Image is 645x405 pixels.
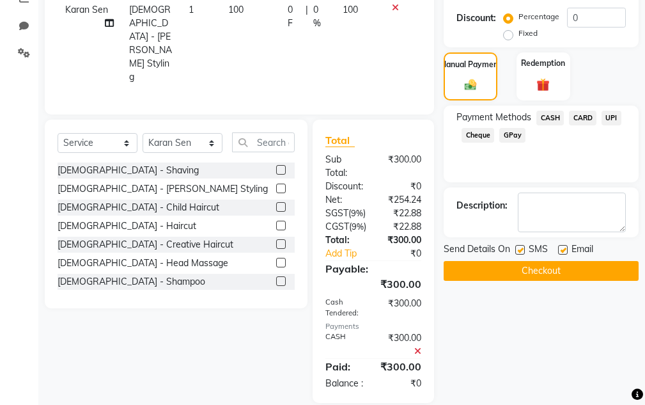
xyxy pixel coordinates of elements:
div: Discount: [456,12,496,25]
div: ₹300.00 [373,234,431,247]
span: UPI [602,111,621,125]
div: Payments [325,321,421,332]
span: [DEMOGRAPHIC_DATA] - [PERSON_NAME] Styling [129,4,172,83]
span: Karan Sen [65,4,108,15]
label: Redemption [521,58,565,69]
span: 0 F [288,3,300,30]
div: ₹0 [373,180,431,193]
span: CASH [536,111,564,125]
div: [DEMOGRAPHIC_DATA] - Head Massage [58,257,228,270]
span: 9% [351,208,363,218]
span: | [306,3,308,30]
span: CGST [325,221,349,232]
div: ₹254.24 [373,193,431,207]
a: Add Tip [316,247,383,260]
span: Email [571,242,593,258]
div: ₹0 [373,377,431,390]
span: Cheque [462,128,494,143]
div: [DEMOGRAPHIC_DATA] - Child Haircut [58,201,219,214]
div: Discount: [316,180,373,193]
div: [DEMOGRAPHIC_DATA] - Shampoo [58,275,205,289]
span: 100 [228,4,244,15]
div: Payable: [316,261,431,276]
img: _cash.svg [461,78,480,91]
input: Search or Scan [232,132,295,152]
div: ₹300.00 [373,153,431,180]
div: [DEMOGRAPHIC_DATA] - [PERSON_NAME] Styling [58,182,268,196]
span: SMS [529,242,548,258]
div: ₹300.00 [371,359,431,374]
div: ₹300.00 [373,297,431,319]
div: Description: [456,199,508,212]
div: CASH [316,331,373,358]
button: Checkout [444,261,639,281]
div: ( ) [316,207,375,220]
img: _gift.svg [532,77,554,93]
span: GPay [499,128,525,143]
div: Sub Total: [316,153,373,180]
div: ₹0 [383,247,431,260]
div: ₹22.88 [375,207,431,220]
label: Fixed [518,28,538,39]
div: Balance : [316,377,373,390]
label: Manual Payment [440,59,501,70]
span: 0 % [313,3,328,30]
span: 1 [189,4,194,15]
span: SGST [325,207,348,219]
div: Cash Tendered: [316,297,373,319]
div: ₹22.88 [376,220,431,234]
span: Total [325,134,355,147]
div: ( ) [316,220,376,234]
div: Total: [316,234,373,247]
span: CARD [569,111,596,125]
div: ₹300.00 [373,331,431,358]
div: ₹300.00 [316,276,431,292]
div: [DEMOGRAPHIC_DATA] - Creative Haircut [58,238,233,251]
div: Paid: [316,359,371,374]
span: 9% [352,221,364,232]
span: 100 [343,4,358,15]
span: Payment Methods [456,111,531,124]
div: Net: [316,193,373,207]
div: [DEMOGRAPHIC_DATA] - Haircut [58,219,196,233]
div: [DEMOGRAPHIC_DATA] - Shaving [58,164,199,177]
label: Percentage [518,11,559,22]
span: Send Details On [444,242,510,258]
